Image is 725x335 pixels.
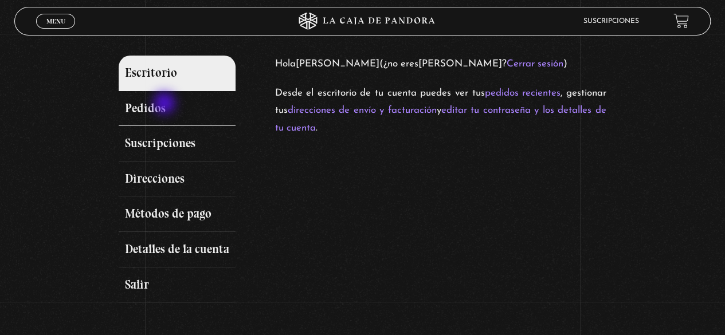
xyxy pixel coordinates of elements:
[119,232,236,267] a: Detalles de la cuenta
[119,56,265,302] nav: Páginas de cuenta
[583,18,639,25] a: Suscripciones
[119,91,236,127] a: Pedidos
[119,161,236,197] a: Direcciones
[295,59,379,69] strong: [PERSON_NAME]
[119,267,236,303] a: Salir
[42,27,69,35] span: Cerrar
[119,126,236,161] a: Suscripciones
[119,196,236,232] a: Métodos de pago
[673,13,689,29] a: View your shopping cart
[506,59,563,69] a: Cerrar sesión
[484,88,561,98] a: pedidos recientes
[275,105,606,133] a: editar tu contraseña y los detalles de tu cuenta
[287,105,436,115] a: direcciones de envío y facturación
[46,18,65,25] span: Menu
[275,85,606,137] p: Desde el escritorio de tu cuenta puedes ver tus , gestionar tus y .
[418,59,501,69] strong: [PERSON_NAME]
[275,56,606,73] p: Hola (¿no eres ? )
[119,56,236,91] a: Escritorio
